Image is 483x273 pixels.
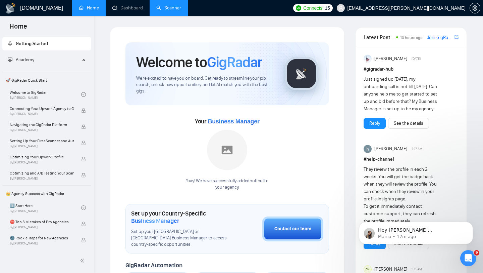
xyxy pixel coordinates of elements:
div: Contact our team [274,225,311,233]
span: 15 [325,4,330,12]
span: 9 [474,250,479,256]
a: Reply [369,120,380,127]
span: 🌚 Rookie Traps for New Agencies [10,235,74,241]
span: Business Manager [131,217,179,225]
li: Getting Started [2,37,91,50]
img: haider ali [364,145,372,153]
span: By [PERSON_NAME] [10,144,74,148]
span: By [PERSON_NAME] [10,225,74,229]
a: Welcome to GigRadarBy[PERSON_NAME] [10,87,81,102]
span: [PERSON_NAME] [374,145,407,153]
span: lock [81,173,86,178]
a: searchScanner [156,5,181,11]
iframe: Intercom live chat [460,250,476,266]
span: Business Manager [208,118,259,125]
div: CM [364,266,371,273]
span: fund-projection-screen [8,57,12,62]
div: Yaay! We have successfully added null null to [186,178,269,191]
span: 👑 Agency Success with GigRadar [3,187,91,200]
span: ⛔ Top 3 Mistakes of Pro Agencies [10,219,74,225]
span: check-circle [81,92,86,97]
img: logo [5,3,16,14]
a: Join GigRadar Slack Community [427,34,453,41]
iframe: Intercom notifications message [349,208,483,255]
span: Connects: [303,4,323,12]
button: Reply [364,118,386,129]
h1: # gigradar-hub [364,66,459,73]
span: Your [195,118,260,125]
span: Getting Started [16,41,48,46]
span: GigRadar Automation [125,262,182,269]
img: placeholder.png [207,130,247,170]
span: lock [81,124,86,129]
a: homeHome [79,5,99,11]
span: Optimizing and A/B Testing Your Scanner for Better Results [10,170,74,177]
span: 7:27 AM [412,146,422,152]
button: See the details [388,118,429,129]
span: Academy [8,57,34,63]
span: 3:11 AM [412,266,422,272]
span: We're excited to have you on board. Get ready to streamline your job search, unlock new opportuni... [136,75,274,94]
div: Just signed up [DATE], my onboarding call is not till [DATE]. Can anyone help me to get started t... [364,76,440,113]
span: By [PERSON_NAME] [10,241,74,245]
button: Contact our team [262,217,323,241]
span: By [PERSON_NAME] [10,177,74,181]
span: By [PERSON_NAME] [10,160,74,164]
span: Latest Posts from the GigRadar Community [364,33,394,41]
a: setting [470,5,480,11]
span: 10 hours ago [400,35,423,40]
p: your agency . [186,184,269,191]
span: [PERSON_NAME] [374,55,407,63]
a: See the details [394,120,423,127]
img: upwork-logo.png [296,5,301,11]
span: Navigating the GigRadar Platform [10,121,74,128]
span: lock [81,108,86,113]
span: user [338,6,343,10]
div: They review the profile in each 2 weeks. You will get the badge back when they will review the pr... [364,166,440,225]
a: 1️⃣ Start HereBy[PERSON_NAME] [10,200,81,215]
a: export [454,34,459,40]
span: lock [81,157,86,161]
span: Set up your [GEOGRAPHIC_DATA] or [GEOGRAPHIC_DATA] Business Manager to access country-specific op... [131,229,229,248]
span: double-left [80,257,87,264]
span: GigRadar [207,53,262,71]
h1: Welcome to [136,53,262,71]
span: lock [81,238,86,242]
span: Setting Up Your First Scanner and Auto-Bidder [10,138,74,144]
span: lock [81,141,86,145]
span: Connecting Your Upwork Agency to GigRadar [10,105,74,112]
span: Optimizing Your Upwork Profile [10,154,74,160]
span: By [PERSON_NAME] [10,112,74,116]
span: check-circle [81,205,86,210]
img: gigradar-logo.png [285,57,318,90]
span: Academy [16,57,34,63]
span: Home [4,22,33,36]
span: By [PERSON_NAME] [10,128,74,132]
span: 🚀 GigRadar Quick Start [3,74,91,87]
span: [DATE] [412,56,421,62]
span: rocket [8,41,12,46]
span: lock [81,222,86,226]
a: dashboardDashboard [112,5,143,11]
h1: # help-channel [364,156,459,163]
img: Anisuzzaman Khan [364,55,372,63]
span: [PERSON_NAME] [374,266,407,273]
span: setting [470,5,480,11]
button: setting [470,3,480,13]
h1: Set up your Country-Specific [131,210,229,225]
